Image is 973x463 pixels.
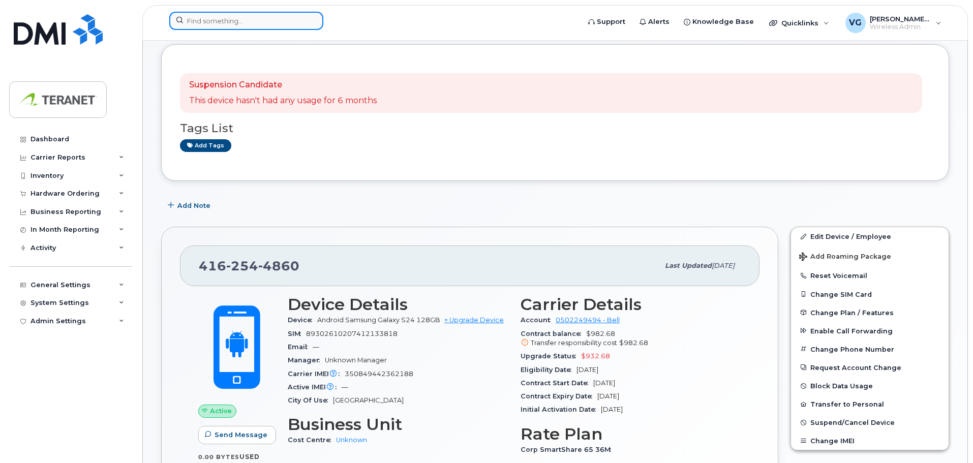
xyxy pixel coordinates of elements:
[632,12,677,32] a: Alerts
[619,339,648,347] span: $982.68
[258,258,299,273] span: 4860
[870,15,931,23] span: [PERSON_NAME][DEMOGRAPHIC_DATA]
[712,262,735,269] span: [DATE]
[781,19,818,27] span: Quicklinks
[791,245,949,266] button: Add Roaming Package
[313,343,319,351] span: —
[336,436,367,444] a: Unknown
[169,12,323,30] input: Find something...
[791,227,949,245] a: Edit Device / Employee
[288,316,317,324] span: Device
[870,23,931,31] span: Wireless Admin
[576,366,598,374] span: [DATE]
[199,258,299,273] span: 416
[189,79,377,91] p: Suspension Candidate
[288,383,342,391] span: Active IMEI
[791,358,949,377] button: Request Account Change
[444,316,504,324] a: + Upgrade Device
[521,330,586,337] span: Contract balance
[521,446,616,453] span: Corp SmartShare 65 36M
[791,303,949,322] button: Change Plan / Features
[521,330,741,348] span: $982.68
[306,330,398,337] span: 89302610207412133818
[288,370,345,378] span: Carrier IMEI
[810,308,894,316] span: Change Plan / Features
[521,352,581,360] span: Upgrade Status
[791,266,949,285] button: Reset Voicemail
[648,17,670,27] span: Alerts
[333,396,404,404] span: [GEOGRAPHIC_DATA]
[692,17,754,27] span: Knowledge Base
[226,258,258,273] span: 254
[791,340,949,358] button: Change Phone Number
[791,431,949,450] button: Change IMEI
[799,253,891,262] span: Add Roaming Package
[198,453,239,460] span: 0.00 Bytes
[180,139,231,152] a: Add tags
[597,392,619,400] span: [DATE]
[521,295,741,314] h3: Carrier Details
[838,13,949,33] div: Vince Gismondi
[791,395,949,413] button: Transfer to Personal
[521,392,597,400] span: Contract Expiry Date
[210,406,232,416] span: Active
[665,262,712,269] span: Last updated
[198,426,276,444] button: Send Message
[288,295,508,314] h3: Device Details
[762,13,836,33] div: Quicklinks
[288,396,333,404] span: City Of Use
[791,322,949,340] button: Enable Call Forwarding
[849,17,862,29] span: VG
[189,95,377,107] p: This device hasn't had any usage for 6 months
[677,12,761,32] a: Knowledge Base
[521,366,576,374] span: Eligibility Date
[581,12,632,32] a: Support
[288,330,306,337] span: SIM
[342,383,348,391] span: —
[345,370,413,378] span: 350849442362188
[521,425,741,443] h3: Rate Plan
[521,379,593,387] span: Contract Start Date
[288,343,313,351] span: Email
[531,339,617,347] span: Transfer responsibility cost
[521,316,556,324] span: Account
[597,17,625,27] span: Support
[601,406,623,413] span: [DATE]
[325,356,387,364] span: Unknown Manager
[791,285,949,303] button: Change SIM Card
[180,122,930,135] h3: Tags List
[791,377,949,395] button: Block Data Usage
[521,406,601,413] span: Initial Activation Date
[810,419,895,426] span: Suspend/Cancel Device
[593,379,615,387] span: [DATE]
[161,196,219,214] button: Add Note
[317,316,440,324] span: Android Samsung Galaxy S24 128GB
[791,413,949,431] button: Suspend/Cancel Device
[239,453,260,460] span: used
[556,316,620,324] a: 0502249494 - Bell
[581,352,610,360] span: $932.68
[288,356,325,364] span: Manager
[177,201,210,210] span: Add Note
[810,327,893,334] span: Enable Call Forwarding
[215,430,267,440] span: Send Message
[288,415,508,434] h3: Business Unit
[288,436,336,444] span: Cost Centre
